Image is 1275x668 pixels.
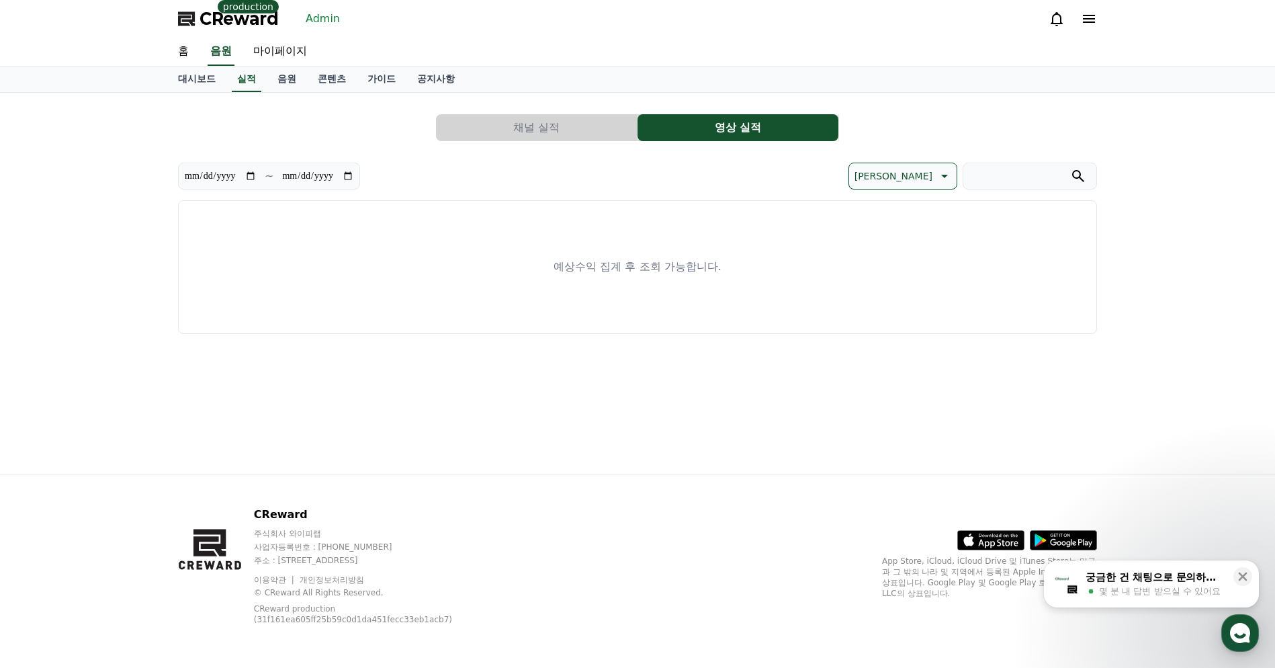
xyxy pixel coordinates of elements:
a: 개인정보처리방침 [300,575,364,585]
a: 이용약관 [254,575,296,585]
a: 공지사항 [406,67,466,92]
a: CReward [178,8,279,30]
p: CReward [254,507,490,523]
p: App Store, iCloud, iCloud Drive 및 iTunes Store는 미국과 그 밖의 나라 및 지역에서 등록된 Apple Inc.의 서비스 상표입니다. Goo... [882,556,1097,599]
a: 마이페이지 [243,38,318,66]
p: 사업자등록번호 : [PHONE_NUMBER] [254,542,490,552]
a: 가이드 [357,67,406,92]
p: 주식회사 와이피랩 [254,528,490,539]
a: 실적 [232,67,261,92]
span: CReward [200,8,279,30]
p: 주소 : [STREET_ADDRESS] [254,555,490,566]
button: [PERSON_NAME] [848,163,957,190]
a: Admin [300,8,345,30]
p: © CReward All Rights Reserved. [254,587,490,598]
a: 대시보드 [167,67,226,92]
a: 채널 실적 [436,114,637,141]
button: 채널 실적 [436,114,637,141]
p: 예상수익 집계 후 조회 가능합니다. [554,259,721,275]
a: 음원 [267,67,307,92]
p: [PERSON_NAME] [854,167,932,185]
a: 홈 [167,38,200,66]
a: 콘텐츠 [307,67,357,92]
p: ~ [265,168,273,184]
a: 음원 [208,38,234,66]
p: CReward production (31f161ea605ff25b59c0d1da451fecc33eb1acb7) [254,603,469,625]
button: 영상 실적 [637,114,838,141]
